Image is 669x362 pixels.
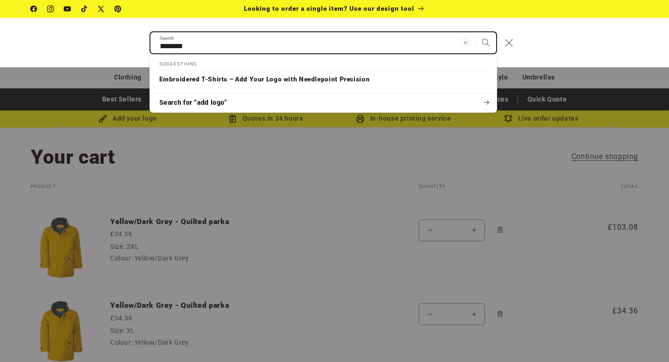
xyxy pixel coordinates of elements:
p: Embroidered T-Shirts – Add Your Logo with Needlepoint Precision [159,75,370,84]
span: Looking to order a single item? Use our design tool [244,5,414,12]
button: Close [499,32,520,53]
button: Clear search term [455,32,476,53]
span: Search for “add logo” [159,98,228,108]
a: Embroidered T-Shirts – Add Your Logo with Needlepoint Precision [150,71,497,88]
button: Search [476,32,496,53]
h2: Suggestions [159,54,487,71]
